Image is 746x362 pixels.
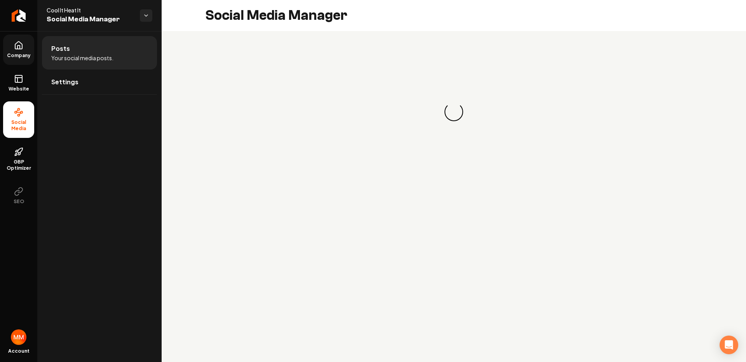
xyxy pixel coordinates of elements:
[5,86,32,92] span: Website
[3,68,34,98] a: Website
[4,52,34,59] span: Company
[205,8,347,23] h2: Social Media Manager
[441,99,467,125] div: Loading
[12,9,26,22] img: Rebolt Logo
[8,348,30,354] span: Account
[3,141,34,178] a: GBP Optimizer
[51,77,78,87] span: Settings
[47,14,134,25] span: Social Media Manager
[720,336,738,354] div: Open Intercom Messenger
[10,198,27,205] span: SEO
[51,44,70,53] span: Posts
[47,6,134,14] span: Cool It Heat It
[11,329,26,345] button: Open user button
[51,54,113,62] span: Your social media posts.
[3,159,34,171] span: GBP Optimizer
[3,35,34,65] a: Company
[42,70,157,94] a: Settings
[3,181,34,211] button: SEO
[3,119,34,132] span: Social Media
[11,329,26,345] img: Matthew Meyer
